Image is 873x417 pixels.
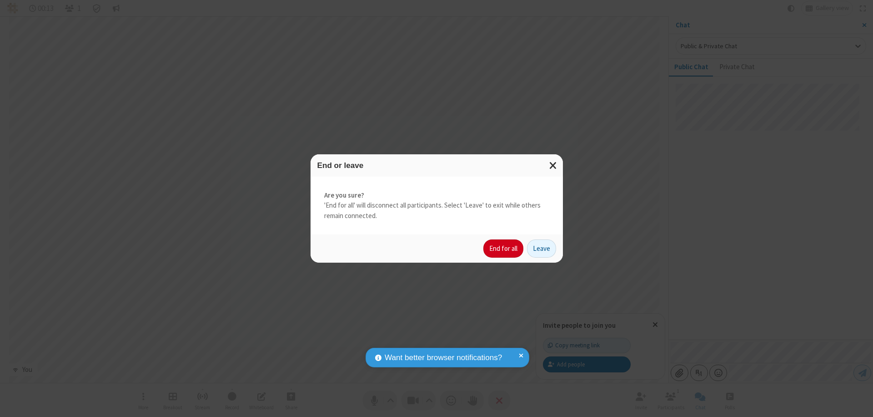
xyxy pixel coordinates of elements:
button: Leave [527,239,556,258]
div: 'End for all' will disconnect all participants. Select 'Leave' to exit while others remain connec... [311,177,563,235]
button: End for all [483,239,523,258]
button: Close modal [544,154,563,177]
span: Want better browser notifications? [385,352,502,364]
strong: Are you sure? [324,190,549,201]
h3: End or leave [317,161,556,170]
